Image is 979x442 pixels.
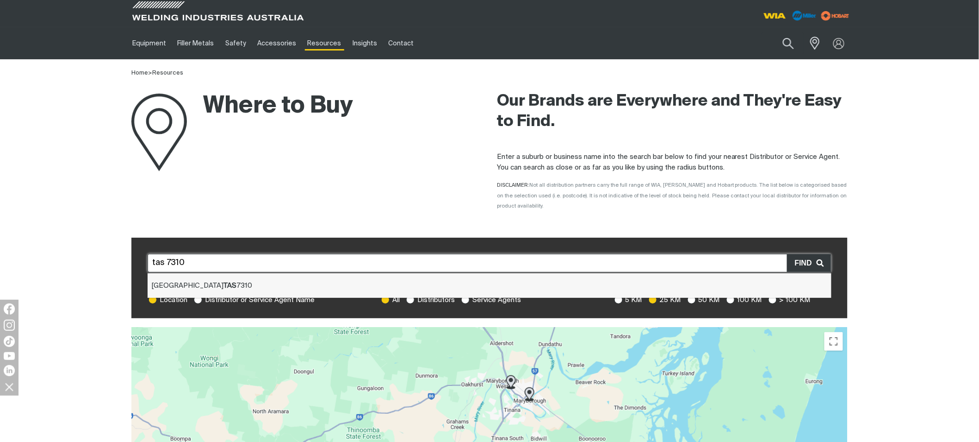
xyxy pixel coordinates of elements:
[4,336,15,347] img: TikTok
[252,27,302,59] a: Accessories
[148,254,831,272] input: Search location
[773,32,804,54] button: Search products
[795,257,817,269] span: Find
[131,91,353,121] h1: Where to Buy
[131,70,148,76] a: Home
[648,297,681,303] label: 25 KM
[1,379,17,395] img: hide socials
[497,183,847,208] span: DISCLAIMER:
[824,332,843,351] button: Toggle fullscreen view
[383,27,419,59] a: Contact
[818,9,852,23] img: miller
[220,27,252,59] a: Safety
[761,32,804,54] input: Product name or item number...
[4,352,15,360] img: YouTube
[613,297,642,303] label: 5 KM
[347,27,383,59] a: Insights
[497,152,848,173] p: Enter a suburb or business name into the search bar below to find your nearest Distributor or Ser...
[152,70,183,76] a: Resources
[127,27,671,59] nav: Main
[497,91,848,132] h2: Our Brands are Everywhere and They're Easy to Find.
[687,297,720,303] label: 50 KM
[4,320,15,331] img: Instagram
[172,27,219,59] a: Filler Metals
[4,365,15,376] img: LinkedIn
[193,297,315,303] label: Distributor or Service Agent Name
[787,254,831,272] button: Find
[768,297,811,303] label: > 100 KM
[148,70,152,76] span: >
[380,297,400,303] label: All
[127,27,172,59] a: Equipment
[223,282,236,289] b: TAS
[4,303,15,315] img: Facebook
[497,183,847,208] span: Not all distribution partners carry the full range of WIA, [PERSON_NAME] and Hobart products. The...
[460,297,521,303] label: Service Agents
[148,297,187,303] label: Location
[151,282,252,289] span: [GEOGRAPHIC_DATA] 7310
[725,297,762,303] label: 100 KM
[302,27,347,59] a: Resources
[405,297,455,303] label: Distributors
